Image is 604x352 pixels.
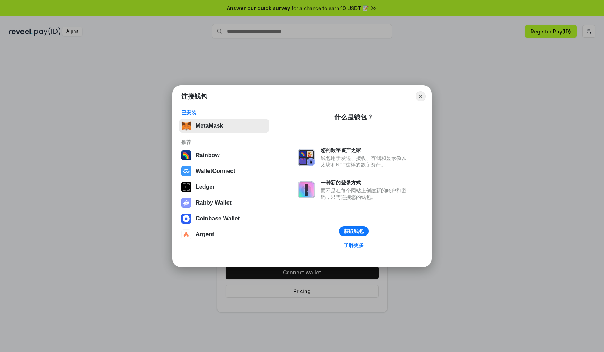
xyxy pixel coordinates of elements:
[196,123,223,129] div: MetaMask
[181,109,267,116] div: 已安装
[196,215,240,222] div: Coinbase Wallet
[181,139,267,145] div: 推荐
[179,211,269,226] button: Coinbase Wallet
[416,91,426,101] button: Close
[181,229,191,239] img: svg+xml,%3Csvg%20width%3D%2228%22%20height%3D%2228%22%20viewBox%3D%220%200%2028%2028%22%20fill%3D...
[181,121,191,131] img: svg+xml,%3Csvg%20fill%3D%22none%22%20height%3D%2233%22%20viewBox%3D%220%200%2035%2033%22%20width%...
[179,227,269,242] button: Argent
[344,242,364,248] div: 了解更多
[196,184,215,190] div: Ledger
[321,155,410,168] div: 钱包用于发送、接收、存储和显示像以太坊和NFT这样的数字资产。
[196,168,235,174] div: WalletConnect
[196,152,220,159] div: Rainbow
[321,147,410,154] div: 您的数字资产之家
[181,150,191,160] img: svg+xml,%3Csvg%20width%3D%22120%22%20height%3D%22120%22%20viewBox%3D%220%200%20120%20120%22%20fil...
[179,180,269,194] button: Ledger
[181,92,207,101] h1: 连接钱包
[179,148,269,163] button: Rainbow
[298,149,315,166] img: svg+xml,%3Csvg%20xmlns%3D%22http%3A%2F%2Fwww.w3.org%2F2000%2Fsvg%22%20fill%3D%22none%22%20viewBox...
[334,113,373,122] div: 什么是钱包？
[321,187,410,200] div: 而不是在每个网站上创建新的账户和密码，只需连接您的钱包。
[321,179,410,186] div: 一种新的登录方式
[181,214,191,224] img: svg+xml,%3Csvg%20width%3D%2228%22%20height%3D%2228%22%20viewBox%3D%220%200%2028%2028%22%20fill%3D...
[196,231,214,238] div: Argent
[344,228,364,234] div: 获取钱包
[179,196,269,210] button: Rabby Wallet
[181,166,191,176] img: svg+xml,%3Csvg%20width%3D%2228%22%20height%3D%2228%22%20viewBox%3D%220%200%2028%2028%22%20fill%3D...
[339,226,369,236] button: 获取钱包
[181,198,191,208] img: svg+xml,%3Csvg%20xmlns%3D%22http%3A%2F%2Fwww.w3.org%2F2000%2Fsvg%22%20fill%3D%22none%22%20viewBox...
[181,182,191,192] img: svg+xml,%3Csvg%20xmlns%3D%22http%3A%2F%2Fwww.w3.org%2F2000%2Fsvg%22%20width%3D%2228%22%20height%3...
[339,241,368,250] a: 了解更多
[196,200,232,206] div: Rabby Wallet
[298,181,315,198] img: svg+xml,%3Csvg%20xmlns%3D%22http%3A%2F%2Fwww.w3.org%2F2000%2Fsvg%22%20fill%3D%22none%22%20viewBox...
[179,164,269,178] button: WalletConnect
[179,119,269,133] button: MetaMask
